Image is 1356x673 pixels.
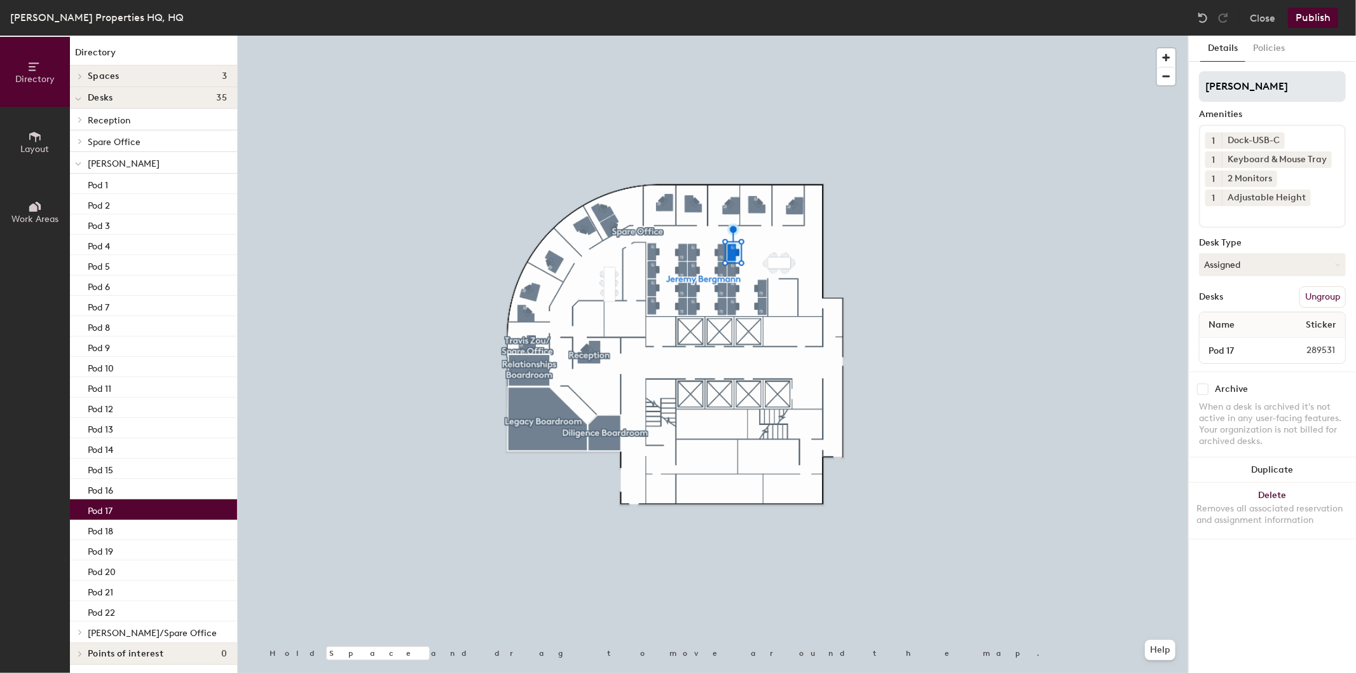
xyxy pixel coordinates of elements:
[88,461,113,476] p: Pod 15
[222,71,227,81] span: 3
[1196,11,1209,24] img: Undo
[88,649,163,659] span: Points of interest
[88,380,111,394] p: Pod 11
[1217,11,1229,24] img: Redo
[1222,170,1277,187] div: 2 Monitors
[88,71,120,81] span: Spaces
[1212,153,1216,167] span: 1
[1199,253,1346,276] button: Assigned
[11,214,58,225] span: Work Areas
[88,217,110,232] p: Pod 3
[1250,8,1275,28] button: Close
[1199,292,1223,302] div: Desks
[88,197,110,211] p: Pod 2
[88,502,113,517] p: Pod 17
[88,583,113,598] p: Pod 21
[1205,170,1222,187] button: 1
[70,46,237,66] h1: Directory
[88,628,217,639] span: [PERSON_NAME]/Spare Office
[216,93,227,103] span: 35
[88,258,110,272] p: Pod 5
[1205,151,1222,168] button: 1
[1196,503,1348,526] div: Removes all associated reservation and assignment information
[88,563,116,578] p: Pod 20
[1288,8,1338,28] button: Publish
[88,543,113,557] p: Pod 19
[1222,190,1311,206] div: Adjustable Height
[1202,314,1241,336] span: Name
[1205,132,1222,149] button: 1
[10,10,184,25] div: [PERSON_NAME] Properties HQ, HQ
[1222,132,1285,149] div: Dock-USB-C
[1276,343,1343,357] span: 289531
[88,137,140,148] span: Spare Office
[88,400,113,415] p: Pod 12
[1299,314,1343,336] span: Sticker
[1245,36,1292,62] button: Policies
[1202,342,1276,359] input: Unnamed desk
[1299,286,1346,308] button: Ungroup
[1212,134,1216,148] span: 1
[1199,109,1346,120] div: Amenities
[88,93,113,103] span: Desks
[88,319,110,333] p: Pod 8
[1189,457,1356,483] button: Duplicate
[1189,483,1356,539] button: DeleteRemoves all associated reservation and assignment information
[21,144,50,155] span: Layout
[1145,640,1175,660] button: Help
[88,482,113,496] p: Pod 16
[1199,238,1346,248] div: Desk Type
[1212,191,1216,205] span: 1
[221,649,227,659] span: 0
[88,176,108,191] p: Pod 1
[88,278,110,293] p: Pod 6
[88,115,130,126] span: Reception
[1222,151,1332,168] div: Keyboard & Mouse Tray
[1200,36,1245,62] button: Details
[1199,401,1346,447] div: When a desk is archived it's not active in any user-facing features. Your organization is not bil...
[88,522,113,537] p: Pod 18
[88,298,109,313] p: Pod 7
[15,74,55,85] span: Directory
[1212,172,1216,186] span: 1
[88,359,114,374] p: Pod 10
[88,441,113,455] p: Pod 14
[1215,384,1248,394] div: Archive
[88,420,113,435] p: Pod 13
[88,158,160,169] span: [PERSON_NAME]
[88,604,115,618] p: Pod 22
[88,339,110,354] p: Pod 9
[88,237,110,252] p: Pod 4
[1205,190,1222,206] button: 1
